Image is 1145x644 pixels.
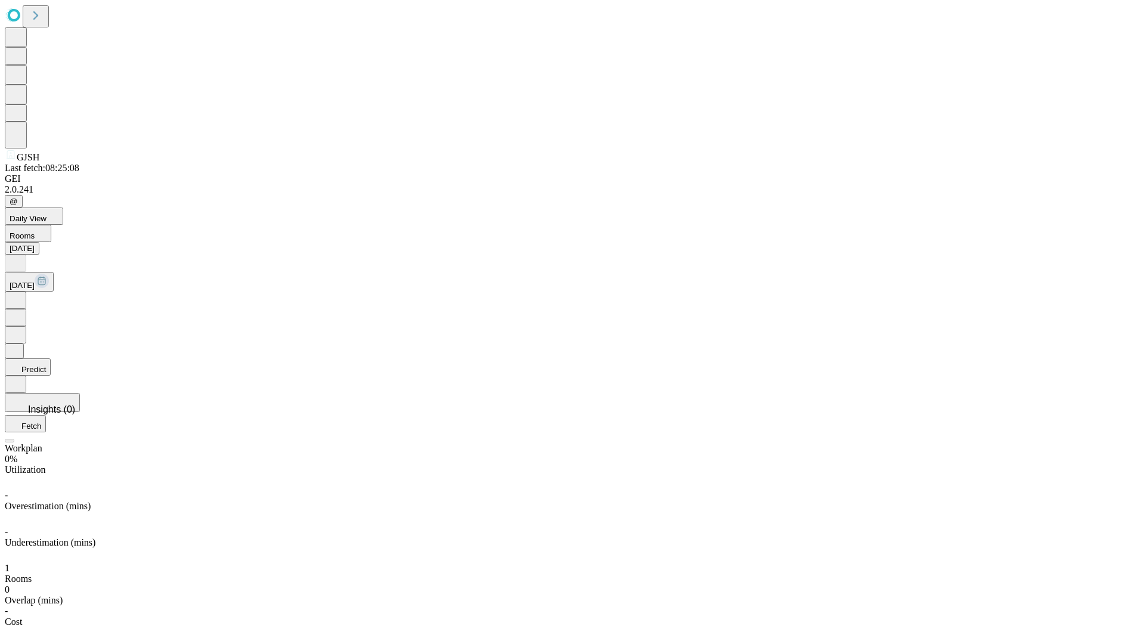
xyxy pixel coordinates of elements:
[5,537,95,547] span: Underestimation (mins)
[10,281,35,290] span: [DATE]
[5,595,63,605] span: Overlap (mins)
[5,527,8,537] span: -
[5,465,45,475] span: Utilization
[5,163,79,173] span: Last fetch: 08:25:08
[5,242,39,255] button: [DATE]
[10,197,18,206] span: @
[5,415,46,432] button: Fetch
[5,454,17,464] span: 0%
[5,225,51,242] button: Rooms
[5,443,42,453] span: Workplan
[5,272,54,292] button: [DATE]
[17,152,39,162] span: GJSH
[5,617,22,627] span: Cost
[5,393,80,412] button: Insights (0)
[5,501,91,511] span: Overestimation (mins)
[10,231,35,240] span: Rooms
[5,358,51,376] button: Predict
[10,214,47,223] span: Daily View
[5,563,10,573] span: 1
[5,606,8,616] span: -
[5,184,1140,195] div: 2.0.241
[5,195,23,208] button: @
[5,574,32,584] span: Rooms
[5,208,63,225] button: Daily View
[5,584,10,595] span: 0
[28,404,75,414] span: Insights (0)
[5,490,8,500] span: -
[5,174,1140,184] div: GEI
